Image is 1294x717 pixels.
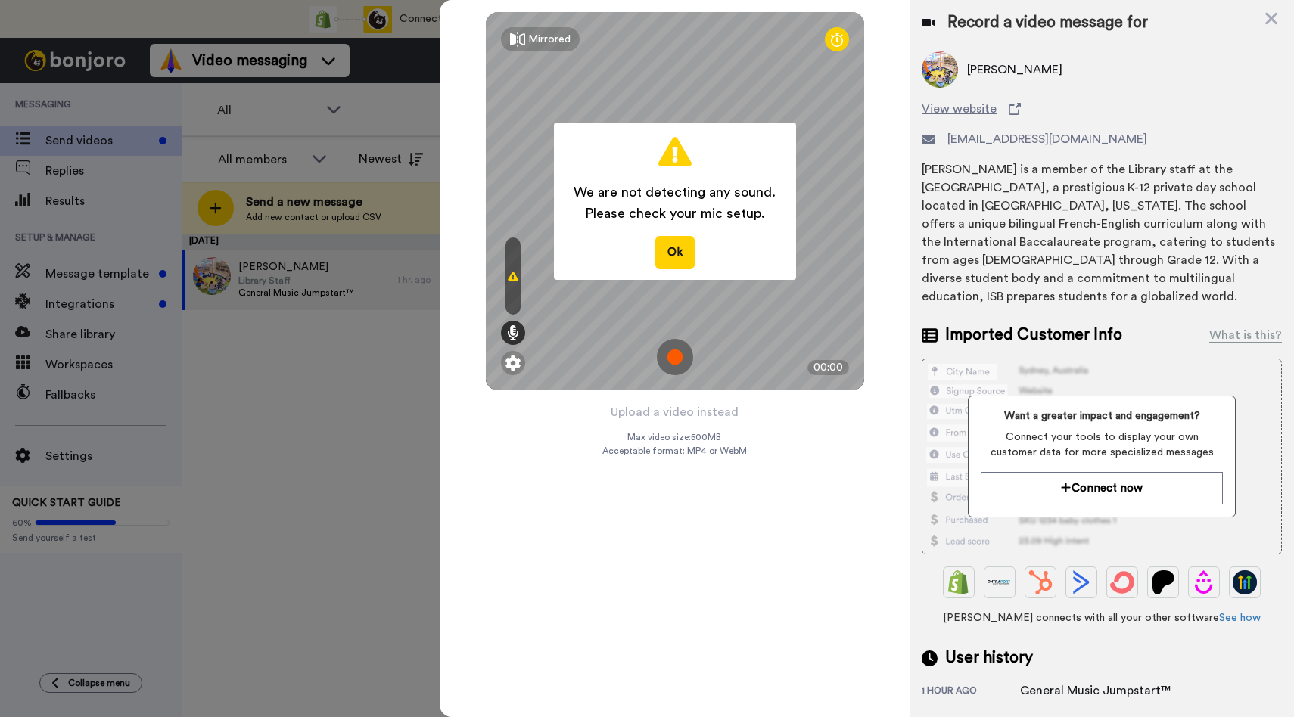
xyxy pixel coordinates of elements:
span: Acceptable format: MP4 or WebM [602,445,747,457]
img: c638375f-eacb-431c-9714-bd8d08f708a7-1584310529.jpg [2,3,42,44]
span: Please check your mic setup. [574,203,776,224]
img: ConvertKit [1110,570,1134,594]
img: Hubspot [1028,570,1053,594]
span: User history [945,647,1033,669]
span: Hey [PERSON_NAME], thank you so much for signing up! I wanted to say thanks in person with a quic... [85,13,205,169]
button: Upload a video instead [606,402,743,422]
a: See how [1219,613,1261,623]
img: ic_record_start.svg [657,339,693,375]
span: [PERSON_NAME] connects with all your other software [922,610,1282,625]
div: 1 hour ago [922,684,1020,700]
div: What is this? [1209,326,1282,344]
div: 00:00 [807,360,849,375]
img: mute-white.svg [48,48,67,67]
img: Shopify [947,570,971,594]
div: General Music Jumpstart™ [1020,681,1171,700]
span: Want a greater impact and engagement? [981,408,1222,424]
img: Patreon [1151,570,1175,594]
img: ActiveCampaign [1069,570,1093,594]
button: Ok [655,236,695,268]
img: GoHighLevel [1233,570,1257,594]
span: Imported Customer Info [945,324,1122,346]
span: Connect your tools to display your own customer data for more specialized messages [981,430,1222,460]
img: Drip [1192,570,1216,594]
div: [PERSON_NAME] is a member of the Library staff at the [GEOGRAPHIC_DATA], a prestigious K-12 priva... [922,160,1282,306]
img: Ontraport [988,570,1012,594]
button: Connect now [981,472,1222,504]
span: We are not detecting any sound. [574,182,776,203]
span: Max video size: 500 MB [628,431,722,443]
img: ic_gear.svg [505,355,521,371]
span: [EMAIL_ADDRESS][DOMAIN_NAME] [947,130,1147,148]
